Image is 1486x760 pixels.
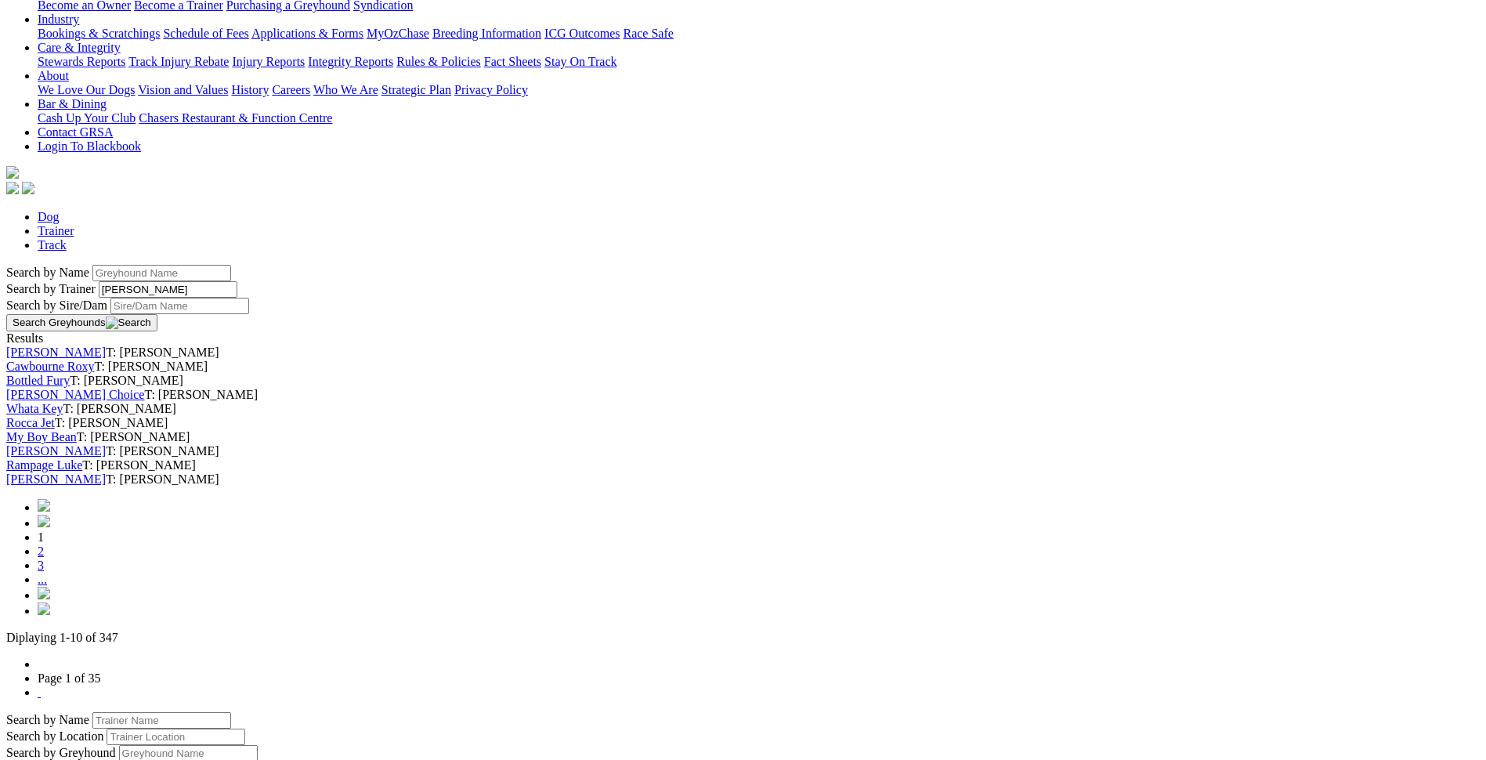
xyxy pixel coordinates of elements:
label: Search by Greyhound [6,746,116,759]
a: Track Injury Rebate [128,55,229,68]
input: Search by Sire/Dam name [110,298,249,314]
div: About [38,83,1480,97]
a: MyOzChase [367,27,429,40]
span: 1 [38,530,44,544]
div: T: [PERSON_NAME] [6,430,1480,444]
a: Track [38,238,67,252]
a: Bookings & Scratchings [38,27,160,40]
button: Search Greyhounds [6,314,157,331]
label: Search by Name [6,266,89,279]
a: Schedule of Fees [163,27,248,40]
a: Login To Blackbook [38,139,141,153]
a: Bottled Fury [6,374,70,387]
a: Race Safe [623,27,673,40]
a: Breeding Information [432,27,541,40]
a: History [231,83,269,96]
a: ICG Outcomes [544,27,620,40]
a: Fact Sheets [484,55,541,68]
a: [PERSON_NAME] [6,346,106,359]
a: Bar & Dining [38,97,107,110]
a: Trainer [38,224,74,237]
a: Rules & Policies [396,55,481,68]
img: chevron-left-pager-blue.svg [38,515,50,527]
div: T: [PERSON_NAME] [6,402,1480,416]
a: [PERSON_NAME] [6,444,106,458]
input: Search by Trainer Name [92,712,231,729]
a: Stewards Reports [38,55,125,68]
label: Search by Location [6,729,103,743]
label: Search by Trainer [6,282,96,295]
a: Applications & Forms [251,27,363,40]
img: twitter.svg [22,182,34,194]
div: Care & Integrity [38,55,1480,69]
a: My Boy Bean [6,430,77,443]
a: Dog [38,210,60,223]
a: Vision and Values [138,83,228,96]
a: Privacy Policy [454,83,528,96]
a: Injury Reports [232,55,305,68]
div: T: [PERSON_NAME] [6,444,1480,458]
a: Contact GRSA [38,125,113,139]
a: Careers [272,83,310,96]
label: Search by Name [6,713,89,726]
div: T: [PERSON_NAME] [6,458,1480,472]
a: 3 [38,559,44,572]
a: Page 1 of 35 [38,671,100,685]
a: Whata Key [6,402,63,415]
p: Diplaying 1-10 of 347 [6,631,1480,645]
a: Industry [38,13,79,26]
div: T: [PERSON_NAME] [6,374,1480,388]
img: facebook.svg [6,182,19,194]
div: T: [PERSON_NAME] [6,416,1480,430]
a: Stay On Track [544,55,616,68]
a: About [38,69,69,82]
a: Who We Are [313,83,378,96]
img: logo-grsa-white.png [6,166,19,179]
div: T: [PERSON_NAME] [6,388,1480,402]
div: T: [PERSON_NAME] [6,346,1480,360]
img: chevrons-right-pager-blue.svg [38,603,50,615]
div: Industry [38,27,1480,41]
img: chevrons-left-pager-blue.svg [38,499,50,512]
label: Search by Sire/Dam [6,299,107,312]
a: Care & Integrity [38,41,121,54]
input: Search by Trainer Location [107,729,245,745]
a: Chasers Restaurant & Function Centre [139,111,332,125]
div: T: [PERSON_NAME] [6,360,1480,374]
a: [PERSON_NAME] [6,472,106,486]
a: ... [38,573,47,586]
a: Cawbourne Roxy [6,360,94,373]
a: 2 [38,545,44,558]
a: Integrity Reports [308,55,393,68]
a: [PERSON_NAME] Choice [6,388,144,401]
input: Search by Greyhound name [92,265,231,281]
img: chevron-right-pager-blue.svg [38,587,50,599]
a: Cash Up Your Club [38,111,136,125]
input: Search by Trainer name [99,281,237,298]
div: T: [PERSON_NAME] [6,472,1480,487]
div: Bar & Dining [38,111,1480,125]
a: Rampage Luke [6,458,82,472]
a: Strategic Plan [381,83,451,96]
img: Search [106,317,151,329]
a: We Love Our Dogs [38,83,135,96]
a: Rocca Jet [6,416,55,429]
div: Results [6,331,1480,346]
